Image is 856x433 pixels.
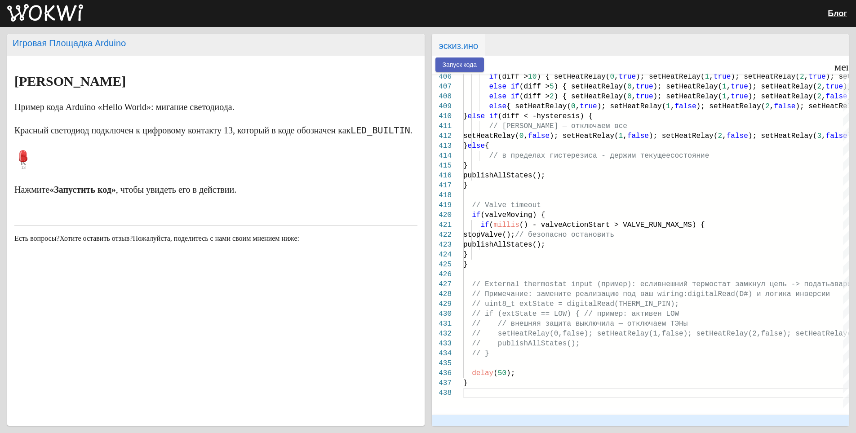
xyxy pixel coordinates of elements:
span: // if (extState == LOW) { // пример: активен LOW [472,310,679,318]
span: состояние [670,152,709,160]
span: ); setHeatRelay( [653,83,722,91]
span: // uint8_t extState = digitalRead(THERM_IN_PIN); [472,300,679,308]
span: true [580,102,597,110]
span: 1 [722,83,727,91]
div: 425 [432,260,452,270]
span: (diff < -hysteresis) { [497,112,592,120]
div: 421 [432,220,452,230]
ya-tr-span: Нажмите [14,185,49,194]
div: 428 [432,289,452,299]
span: (diff > [497,73,528,81]
span: // безопасно остановить [515,231,614,239]
span: () - valveActionStart > VALVE_RUN_MAX_MS) { [519,221,705,229]
div: 430 [432,309,452,319]
span: ) { setHeatRelay( [554,93,627,101]
span: , [631,83,636,91]
span: 2 [718,132,722,140]
ya-tr-span: Пример кода Arduino «Hello World»: мигание светодиода. [14,102,235,112]
span: ); setHeatRelay( [648,132,718,140]
span: false [774,102,795,110]
div: 417 [432,181,452,190]
span: else [489,102,506,110]
span: // Valve timeout [472,201,541,209]
span: 1 [618,132,623,140]
span: (diff > [519,83,549,91]
span: false [674,102,696,110]
div: 429 [432,299,452,309]
span: false [825,93,847,101]
ya-tr-span: Запуск кода [443,62,477,69]
div: 408 [432,92,452,102]
div: 437 [432,378,452,388]
span: , [631,93,636,101]
span: // setHeatRelay(0,false); setHeatRelay(1,false) [472,330,687,338]
ya-tr-span: Блог [828,9,847,18]
span: ); setHeatRelay( [731,73,800,81]
button: Запуск кода [435,57,484,71]
ya-tr-span: «Запустить код» [49,185,116,194]
span: 0 [610,73,614,81]
span: 1 [666,102,670,110]
span: // Примечание: замените реализацию под ваш wiring: [472,290,687,298]
span: ); setHeatRelay( [653,93,722,101]
span: true [636,83,653,91]
span: , [575,102,580,110]
span: false [528,132,550,140]
span: { setHeatRelay( [506,102,571,110]
span: 0 [627,93,631,101]
span: , [726,93,731,101]
span: // // внешняя защита выключила — отключаем ТЭНы [472,320,687,328]
span: millis [493,221,519,229]
span: { [485,142,489,150]
ya-tr-span: Игровая Площадка Arduino [13,38,126,49]
span: ( [489,221,493,229]
div: 432 [432,329,452,339]
span: ) { setHeatRelay( [554,83,627,91]
ya-tr-span: Есть вопросы? [14,234,60,242]
span: 1 [705,73,709,81]
div: 416 [432,171,452,181]
ya-tr-span: . [410,125,412,135]
span: , [769,102,774,110]
span: ( [493,369,498,377]
span: , [670,102,674,110]
span: false [825,132,847,140]
span: } [463,162,468,170]
ya-tr-span: Пожалуйста, поделитесь с нами своим мнением ниже: [133,234,299,242]
span: 2 [817,93,821,101]
div: 436 [432,368,452,378]
span: , [523,132,528,140]
span: if [489,73,497,81]
span: , [821,93,826,101]
ya-tr-span: , чтобы увидеть его в действии. [116,185,236,194]
div: 418 [432,190,452,200]
div: 424 [432,250,452,260]
span: publishAllStates(); [463,172,545,180]
span: } [463,112,468,120]
ya-tr-span: эскиз.ино [439,40,479,51]
span: , [722,132,727,140]
span: , [821,132,826,140]
code: LED_BUILTIN [350,125,410,136]
span: true [731,83,748,91]
span: // External thermostat input (пример): если [472,280,657,288]
span: // [PERSON_NAME] — отключаем все [489,122,627,130]
span: , [709,73,714,81]
span: true [808,73,825,81]
span: 5 [550,83,554,91]
div: 420 [432,210,452,220]
span: ); setHeatRelay( [597,102,666,110]
span: true [618,73,635,81]
span: // в пределах гистерезиса - держим текущее [489,152,670,160]
span: 0 [627,83,631,91]
span: , [614,73,619,81]
span: true [825,83,843,91]
span: } [463,181,468,190]
div: 414 [432,151,452,161]
div: 409 [432,102,452,111]
div: 435 [432,358,452,368]
span: stopValve(); [463,231,515,239]
span: delay [472,369,493,377]
span: , [726,83,731,91]
span: } [463,251,468,259]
